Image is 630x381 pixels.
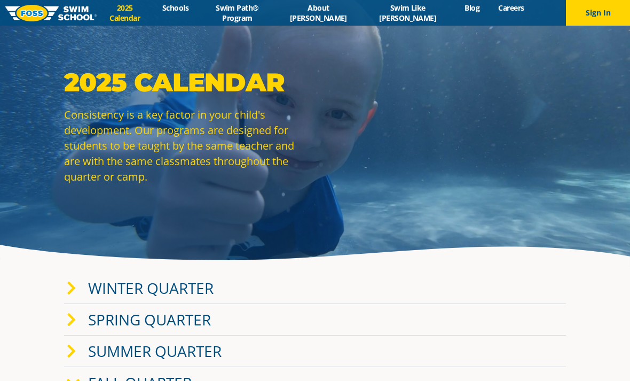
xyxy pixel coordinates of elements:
[5,5,97,21] img: FOSS Swim School Logo
[198,3,277,23] a: Swim Path® Program
[277,3,360,23] a: About [PERSON_NAME]
[455,3,489,13] a: Blog
[88,278,214,298] a: Winter Quarter
[88,341,222,361] a: Summer Quarter
[97,3,153,23] a: 2025 Calendar
[64,67,285,98] strong: 2025 Calendar
[489,3,533,13] a: Careers
[88,309,211,330] a: Spring Quarter
[153,3,198,13] a: Schools
[64,107,310,184] p: Consistency is a key factor in your child's development. Our programs are designed for students t...
[360,3,455,23] a: Swim Like [PERSON_NAME]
